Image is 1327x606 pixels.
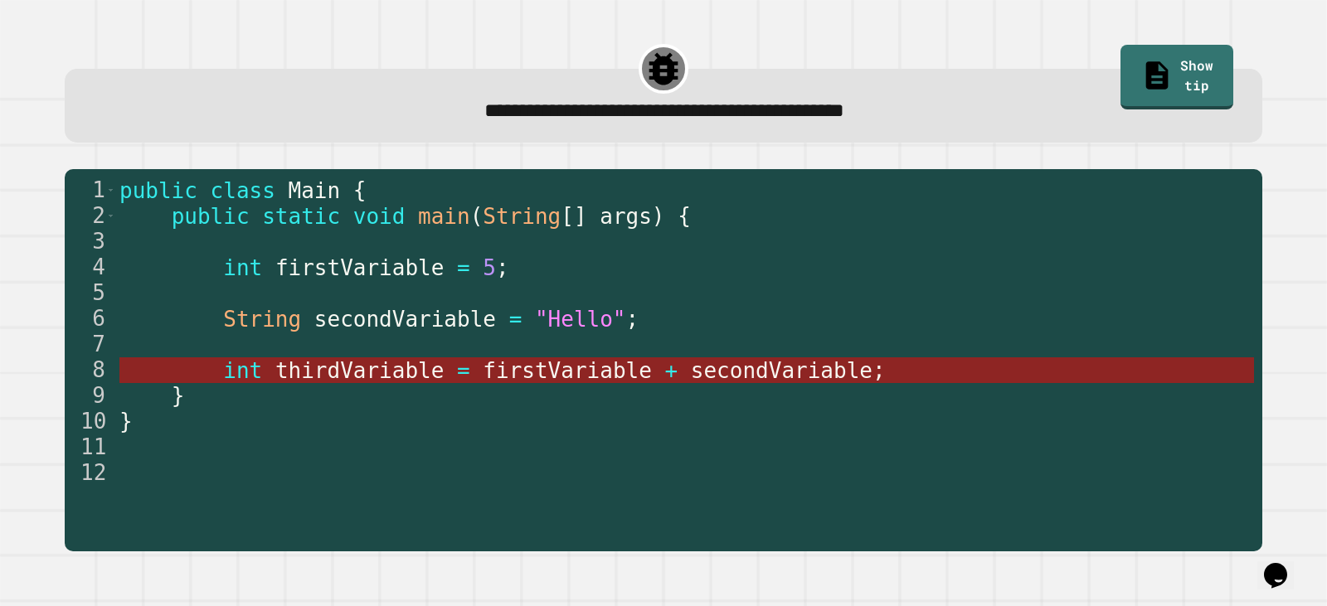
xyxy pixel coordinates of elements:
[65,357,116,383] div: 8
[418,204,470,229] span: main
[275,358,444,383] span: thirdVariable
[223,255,262,280] span: int
[457,358,470,383] span: =
[65,255,116,280] div: 4
[262,204,340,229] span: static
[65,460,116,486] div: 12
[600,204,652,229] span: args
[65,229,116,255] div: 3
[223,358,262,383] span: int
[65,177,116,203] div: 1
[106,203,115,229] span: Toggle code folding, rows 2 through 9
[483,204,561,229] span: String
[119,178,197,203] span: public
[664,358,678,383] span: +
[1257,540,1310,589] iframe: chat widget
[210,178,275,203] span: class
[483,358,652,383] span: firstVariable
[65,409,116,434] div: 10
[223,307,301,332] span: String
[171,204,249,229] span: public
[65,203,116,229] div: 2
[106,177,115,203] span: Toggle code folding, rows 1 through 10
[65,280,116,306] div: 5
[535,307,626,332] span: "Hello"
[314,307,495,332] span: secondVariable
[690,358,872,383] span: secondVariable
[275,255,444,280] span: firstVariable
[288,178,340,203] span: Main
[65,434,116,460] div: 11
[352,204,405,229] span: void
[508,307,522,332] span: =
[65,332,116,357] div: 7
[1120,45,1233,109] a: Show tip
[65,383,116,409] div: 9
[457,255,470,280] span: =
[65,306,116,332] div: 6
[483,255,496,280] span: 5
